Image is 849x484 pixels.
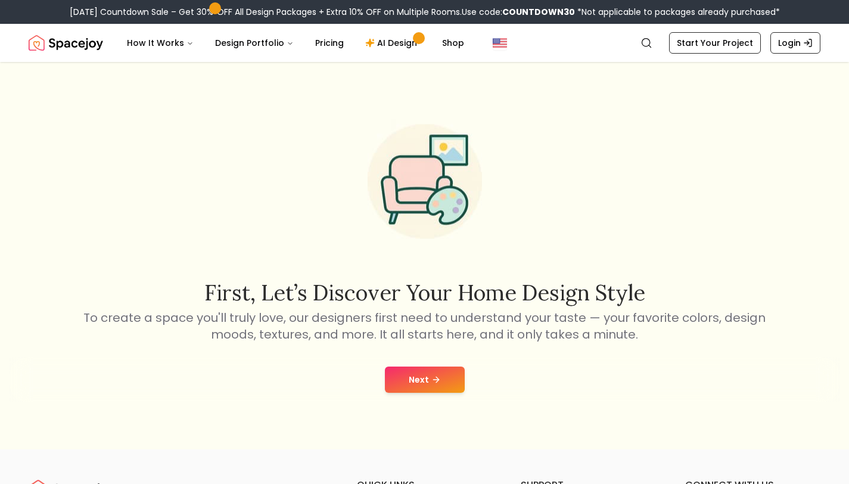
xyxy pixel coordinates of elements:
[385,367,465,393] button: Next
[206,31,303,55] button: Design Portfolio
[29,24,820,62] nav: Global
[575,6,780,18] span: *Not applicable to packages already purchased*
[493,36,507,50] img: United States
[356,31,430,55] a: AI Design
[770,32,820,54] a: Login
[462,6,575,18] span: Use code:
[82,309,768,343] p: To create a space you'll truly love, our designers first need to understand your taste — your fav...
[117,31,203,55] button: How It Works
[29,31,103,55] a: Spacejoy
[70,6,780,18] div: [DATE] Countdown Sale – Get 30% OFF All Design Packages + Extra 10% OFF on Multiple Rooms.
[502,6,575,18] b: COUNTDOWN30
[82,281,768,305] h2: First, let’s discover your home design style
[433,31,474,55] a: Shop
[306,31,353,55] a: Pricing
[349,105,501,257] img: Start Style Quiz Illustration
[669,32,761,54] a: Start Your Project
[29,31,103,55] img: Spacejoy Logo
[117,31,474,55] nav: Main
